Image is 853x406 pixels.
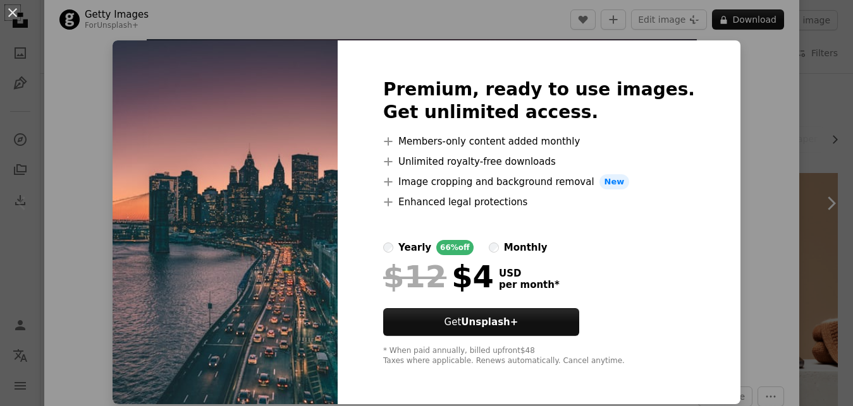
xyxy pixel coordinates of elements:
li: Members-only content added monthly [383,134,695,149]
div: 66% off [436,240,474,255]
span: $12 [383,260,446,293]
div: monthly [504,240,548,255]
li: Enhanced legal protections [383,194,695,210]
li: Image cropping and background removal [383,174,695,189]
button: GetUnsplash+ [383,308,579,336]
input: monthly [489,242,499,253]
li: Unlimited royalty-free downloads [383,154,695,169]
strong: Unsplash+ [461,316,518,328]
span: per month * [499,279,560,290]
span: New [599,174,630,189]
div: yearly [398,240,431,255]
h2: Premium, ready to use images. Get unlimited access. [383,78,695,124]
span: USD [499,268,560,279]
input: yearly66%off [383,242,393,253]
div: * When paid annually, billed upfront $48 Taxes where applicable. Renews automatically. Cancel any... [383,346,695,366]
img: premium_photo-1697730150275-dba1cfe8af9c [113,40,338,404]
div: $4 [383,260,494,293]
